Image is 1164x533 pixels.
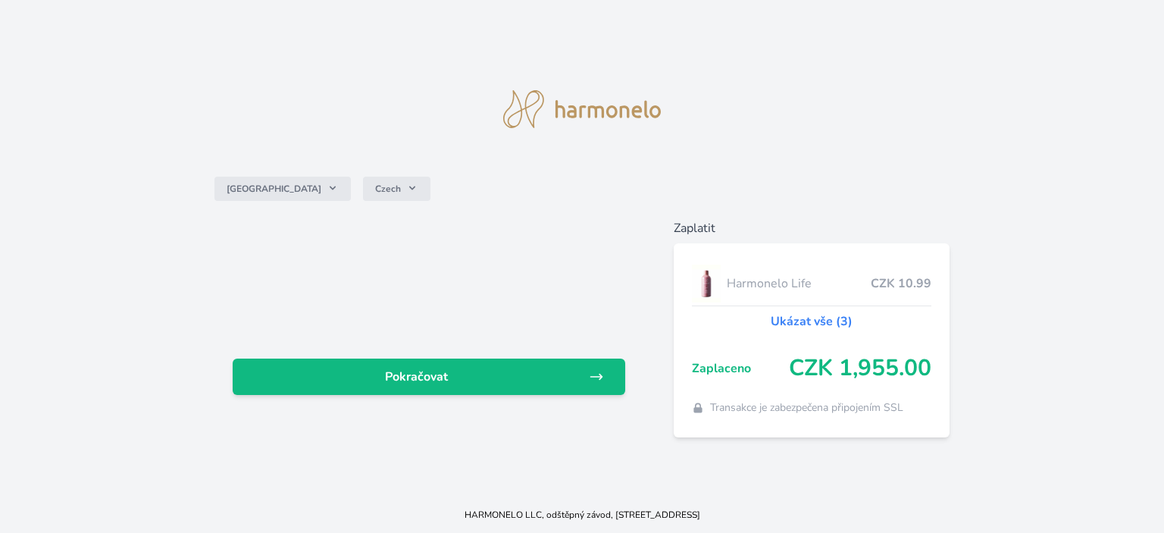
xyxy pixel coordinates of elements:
img: CLEAN_LIFE_se_stinem_x-lo.jpg [692,265,721,303]
span: CZK 1,955.00 [789,355,931,382]
img: logo.svg [503,90,661,128]
h6: Zaplatit [674,219,950,237]
span: Transakce je zabezpečena připojením SSL [710,400,903,415]
a: Pokračovat [233,359,625,395]
span: Czech [375,183,401,195]
span: [GEOGRAPHIC_DATA] [227,183,321,195]
span: Zaplaceno [692,359,789,378]
button: Czech [363,177,430,201]
span: Harmonelo Life [727,274,871,293]
a: Ukázat vše (3) [771,312,853,331]
span: Pokračovat [245,368,589,386]
span: CZK 10.99 [871,274,931,293]
button: [GEOGRAPHIC_DATA] [214,177,351,201]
